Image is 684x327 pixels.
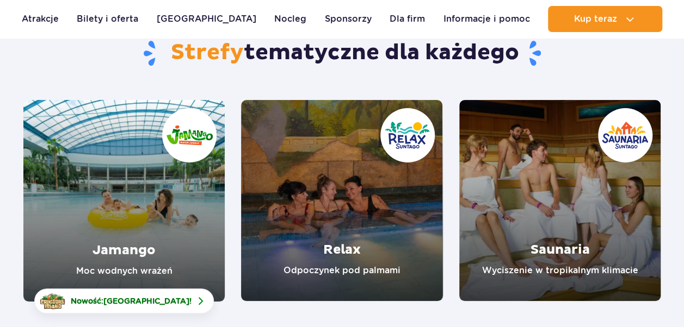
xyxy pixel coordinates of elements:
[71,295,192,306] span: Nowość: !
[574,14,617,24] span: Kup teraz
[241,100,442,301] a: Relax
[325,6,372,32] a: Sponsorzy
[34,288,214,313] a: Nowość:[GEOGRAPHIC_DATA]!
[390,6,425,32] a: Dla firm
[157,6,256,32] a: [GEOGRAPHIC_DATA]
[548,6,662,32] button: Kup teraz
[23,39,661,67] h1: tematyczne dla każdego
[274,6,306,32] a: Nocleg
[77,6,138,32] a: Bilety i oferta
[23,100,225,301] a: Jamango
[459,100,661,301] a: Saunaria
[22,6,59,32] a: Atrakcje
[103,297,189,305] span: [GEOGRAPHIC_DATA]
[171,39,244,66] span: Strefy
[443,6,530,32] a: Informacje i pomoc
